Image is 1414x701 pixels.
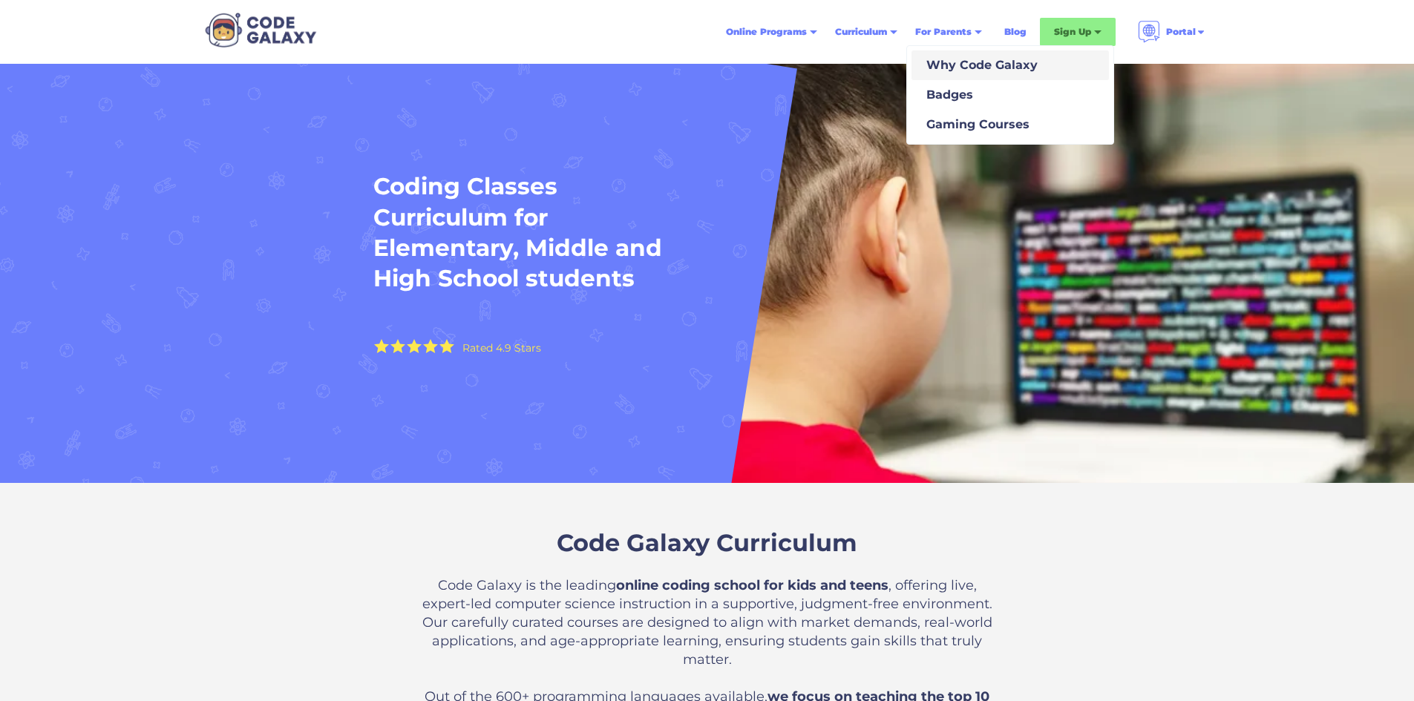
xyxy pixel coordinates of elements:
img: Yellow Star - the Code Galaxy [407,339,422,353]
div: Badges [920,86,973,104]
a: Badges [911,80,1109,110]
div: Curriculum [826,19,906,45]
h1: Coding Classes Curriculum for Elementary, Middle and High School students [373,171,670,294]
div: For Parents [915,24,972,39]
div: Rated 4.9 Stars [462,343,541,353]
div: For Parents [906,19,991,45]
a: Blog [995,19,1035,45]
img: Yellow Star - the Code Galaxy [439,339,454,353]
img: Yellow Star - the Code Galaxy [374,339,389,353]
a: Gaming Courses [911,110,1109,139]
div: Online Programs [726,24,807,39]
img: Yellow Star - the Code Galaxy [390,339,405,353]
div: Curriculum [835,24,887,39]
div: Sign Up [1040,18,1116,46]
img: Yellow Star - the Code Galaxy [423,339,438,353]
div: Sign Up [1054,24,1091,39]
nav: For Parents [906,45,1114,145]
div: Portal [1129,15,1215,49]
a: Why Code Galaxy [911,50,1109,80]
div: Portal [1166,24,1196,39]
div: Why Code Galaxy [920,56,1038,74]
div: Gaming Courses [920,116,1030,134]
div: Online Programs [717,19,826,45]
strong: online coding school for kids and teens [616,577,888,593]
